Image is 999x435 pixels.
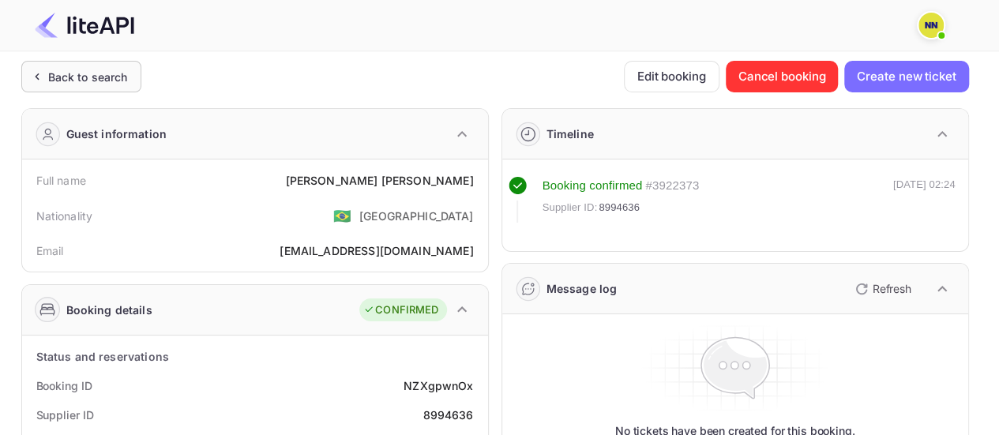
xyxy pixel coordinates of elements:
button: Cancel booking [726,61,839,92]
button: Create new ticket [844,61,968,92]
div: Guest information [66,126,167,142]
div: Booking ID [36,377,92,394]
span: 8994636 [599,200,640,216]
div: Nationality [36,208,93,224]
button: Refresh [846,276,918,302]
div: [DATE] 02:24 [893,177,956,223]
div: Booking confirmed [543,177,643,195]
span: United States [333,201,351,230]
div: # 3922373 [645,177,699,195]
div: Booking details [66,302,152,318]
div: Timeline [546,126,594,142]
div: Status and reservations [36,348,169,365]
p: Refresh [873,280,911,297]
div: Supplier ID [36,407,94,423]
div: Message log [546,280,618,297]
div: [EMAIL_ADDRESS][DOMAIN_NAME] [280,242,473,259]
div: Back to search [48,69,128,85]
img: LiteAPI Logo [35,13,134,38]
img: N/A N/A [918,13,944,38]
div: NZXgpwnOx [404,377,473,394]
span: Supplier ID: [543,200,598,216]
div: 8994636 [423,407,473,423]
div: [PERSON_NAME] [PERSON_NAME] [285,172,473,189]
button: Edit booking [624,61,719,92]
div: Email [36,242,64,259]
div: [GEOGRAPHIC_DATA] [359,208,474,224]
div: Full name [36,172,86,189]
div: CONFIRMED [363,302,438,318]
